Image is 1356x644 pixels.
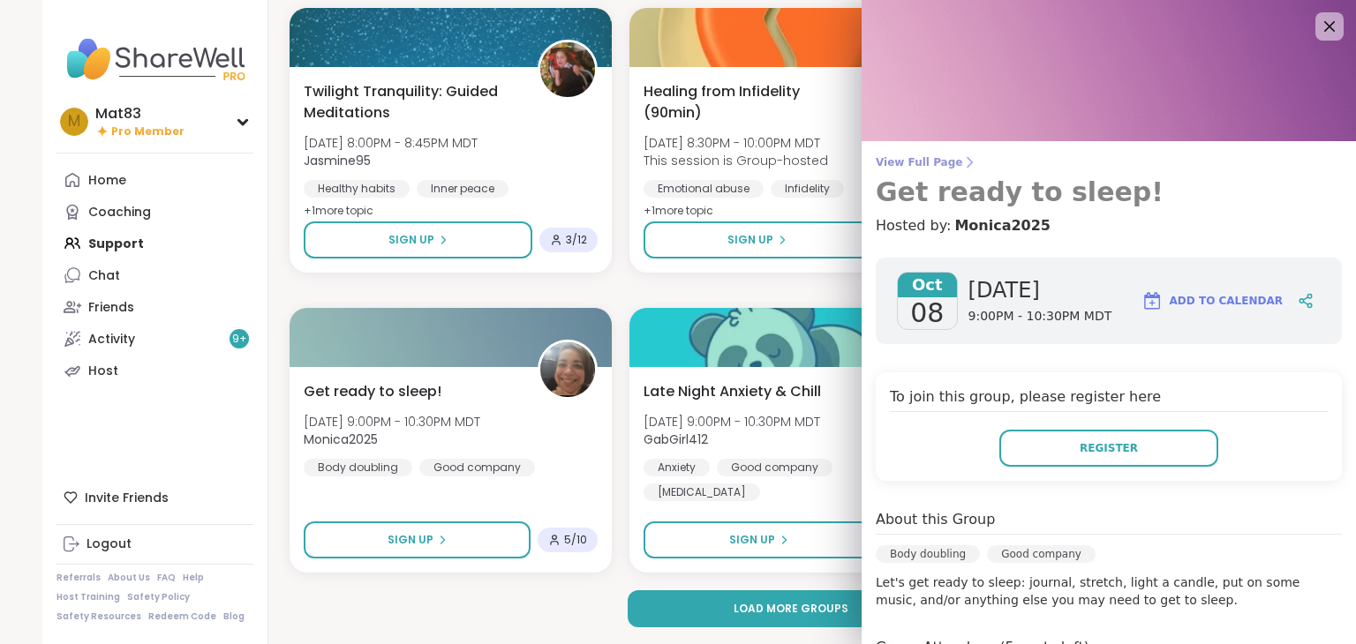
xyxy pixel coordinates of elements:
div: Healthy habits [304,180,410,198]
div: Infidelity [771,180,844,198]
span: Sign Up [727,232,773,248]
div: Body doubling [304,459,412,476]
p: Let's get ready to sleep: journal, stretch, light a candle, put on some music, and/or anything el... [876,573,1342,609]
div: [MEDICAL_DATA] [644,483,760,501]
div: Host [88,363,118,380]
button: Load more groups [628,590,955,627]
span: M [68,110,80,133]
img: ShareWell Logomark [1141,290,1163,311]
button: Sign Up [644,521,874,558]
span: Healing from Infidelity (90min) [644,81,858,124]
span: Register [1080,440,1138,456]
a: Activity9+ [56,323,253,355]
a: Chat [56,259,253,291]
span: 3 / 12 [566,233,587,247]
span: Sign Up [388,532,433,548]
span: Sign Up [729,532,775,548]
div: Anxiety [644,459,710,476]
img: Monica2025 [540,342,595,397]
span: 08 [910,297,944,329]
span: 9:00PM - 10:30PM MDT [968,308,1112,326]
h3: Get ready to sleep! [876,176,1342,208]
div: Emotional abuse [644,180,764,198]
a: Safety Resources [56,610,141,623]
span: Sign Up [388,232,434,248]
a: Safety Policy [127,591,190,603]
span: Twilight Tranquility: Guided Meditations [304,81,518,124]
a: About Us [108,572,150,584]
img: ShareWell Nav Logo [56,28,253,90]
div: Body doubling [876,545,980,563]
div: Good company [419,459,535,476]
div: Inner peace [417,180,508,198]
a: Host [56,355,253,386]
span: 5 / 10 [564,533,587,547]
span: Oct [898,273,957,297]
span: View Full Page [876,155,1342,169]
div: Home [88,172,126,190]
span: [DATE] [968,276,1112,304]
a: Help [183,572,204,584]
span: Pro Member [111,124,185,139]
h4: To join this group, please register here [890,386,1328,412]
a: Blog [223,610,245,623]
a: Friends [56,291,253,323]
a: Referrals [56,572,101,584]
div: Logout [87,535,132,553]
span: 9 + [232,332,247,347]
span: Get ready to sleep! [304,381,441,402]
span: This session is Group-hosted [644,152,828,169]
a: Redeem Code [148,610,216,623]
span: [DATE] 9:00PM - 10:30PM MDT [304,413,480,431]
div: Good company [987,545,1096,563]
div: Chat [88,267,120,285]
a: Monica2025 [954,215,1051,236]
a: FAQ [157,572,176,584]
a: View Full PageGet ready to sleep! [876,155,1342,208]
h4: About this Group [876,509,995,530]
div: Friends [88,299,134,317]
span: [DATE] 8:30PM - 10:00PM MDT [644,134,828,152]
a: Home [56,164,253,196]
a: Host Training [56,591,120,603]
b: Monica2025 [304,431,378,448]
button: Sign Up [644,221,870,258]
button: Sign Up [304,521,531,558]
div: Invite Friends [56,482,253,513]
a: Logout [56,528,253,560]
button: Sign Up [304,221,532,258]
img: Jasmine95 [540,42,595,97]
span: [DATE] 8:00PM - 8:45PM MDT [304,134,478,152]
a: Coaching [56,196,253,228]
div: Coaching [88,204,151,221]
span: Load more groups [734,601,848,617]
div: Good company [717,459,832,476]
b: GabGirl412 [644,431,708,448]
span: Late Night Anxiety & Chill [644,381,821,402]
b: Jasmine95 [304,152,371,169]
span: [DATE] 9:00PM - 10:30PM MDT [644,413,820,431]
div: Activity [88,331,135,348]
span: Add to Calendar [1170,293,1283,309]
button: Register [999,430,1218,467]
button: Add to Calendar [1134,280,1291,322]
div: Mat83 [95,104,185,124]
h4: Hosted by: [876,215,1342,236]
